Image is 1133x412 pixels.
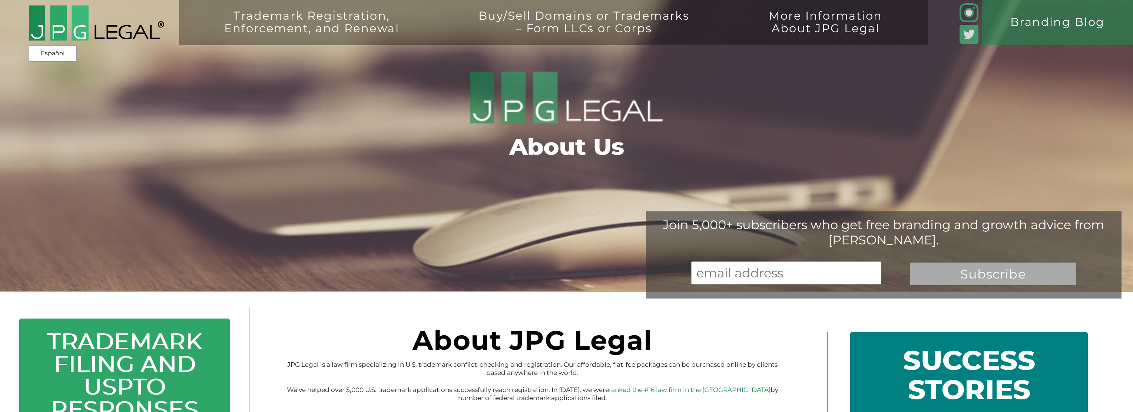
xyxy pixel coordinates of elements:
[960,3,978,22] img: glyph-logo_May2016-green3-90.png
[735,10,917,55] a: More InformationAbout JPG Legal
[28,4,164,42] img: 2016-logo-black-letters-3-r.png
[283,360,782,377] p: JPG Legal is a law firm specializing in U.S. trademark conflict-checking and registration. Our af...
[960,25,978,44] img: Twitter_Social_Icon_Rounded_Square_Color-mid-green3-90.png
[30,47,74,60] a: Español
[283,332,782,352] h1: About JPG Legal
[609,386,771,393] a: ranked the #16 law firm in the [GEOGRAPHIC_DATA]
[283,386,782,402] p: We’ve helped over 5,000 U.S. trademark applications successfully reach registration. In [DATE], w...
[861,344,1076,406] h1: SUCCESS STORIES
[444,10,723,55] a: Buy/Sell Domains or Trademarks– Form LLCs or Corps
[646,217,1122,247] div: Join 5,000+ subscribers who get free branding and growth advice from [PERSON_NAME].
[691,261,882,284] input: email address
[910,263,1076,285] input: Subscribe
[191,10,433,55] a: Trademark Registration,Enforcement, and Renewal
